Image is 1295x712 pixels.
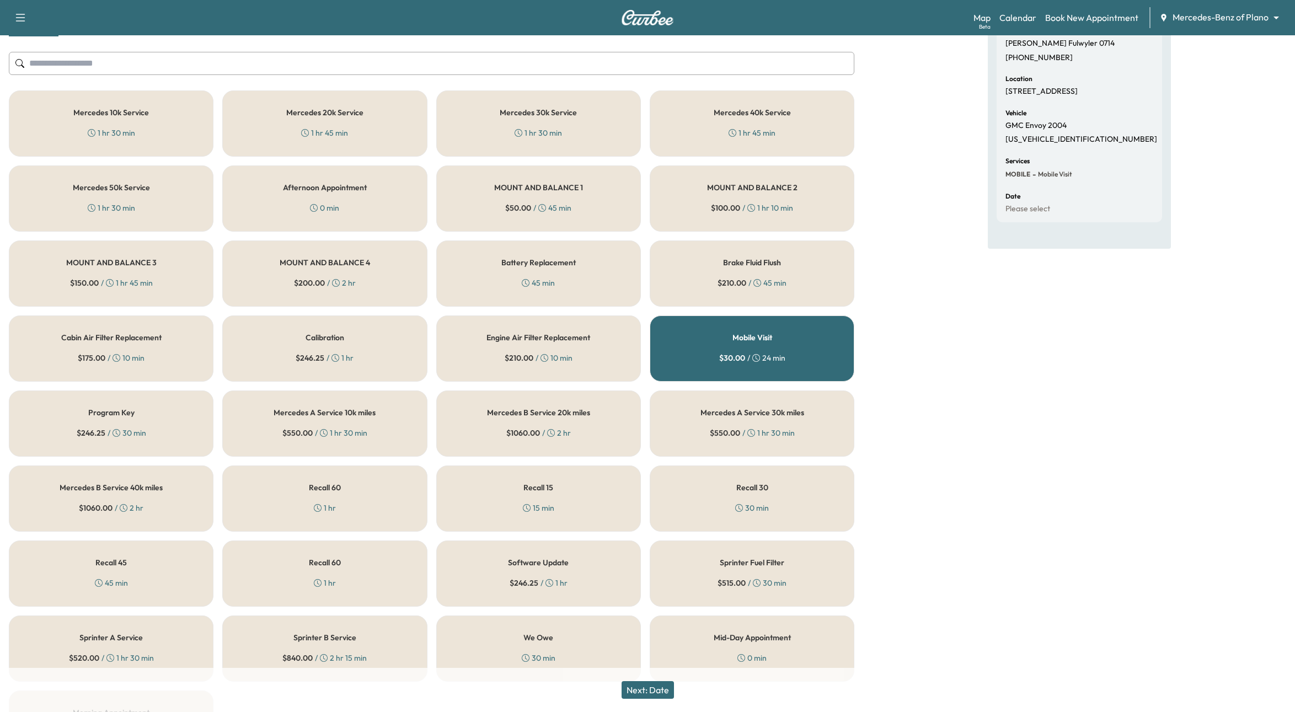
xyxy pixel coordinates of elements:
span: $ 200.00 [294,277,325,288]
span: Mercedes-Benz of Plano [1173,11,1269,24]
h5: MOUNT AND BALANCE 1 [494,184,583,191]
h6: Date [1005,193,1020,200]
div: / 10 min [505,352,572,363]
h5: Mercedes B Service 40k miles [60,484,163,491]
div: 1 hr [314,502,336,513]
h5: MOUNT AND BALANCE 3 [66,259,157,266]
span: $ 1060.00 [506,427,540,438]
h5: Mercedes 40k Service [714,109,791,116]
h5: Mercedes 10k Service [73,109,149,116]
h5: MOUNT AND BALANCE 2 [707,184,798,191]
span: MOBILE [1005,170,1030,179]
h5: Mercedes A Service 10k miles [274,409,376,416]
a: Book New Appointment [1045,11,1138,24]
div: / 1 hr 45 min [70,277,153,288]
div: 1 hr 30 min [88,127,135,138]
h5: Sprinter B Service [293,634,356,641]
h5: Program Key [88,409,135,416]
h5: Calibration [306,334,344,341]
h5: Recall 30 [736,484,768,491]
div: / 30 min [77,427,146,438]
h5: Cabin Air Filter Replacement [61,334,162,341]
h5: Mercedes 20k Service [286,109,363,116]
h5: Afternoon Appointment [283,184,367,191]
span: $ 175.00 [78,352,105,363]
div: / 45 min [505,202,571,213]
div: 45 min [95,577,128,588]
button: Next: Date [622,681,674,699]
span: $ 246.25 [296,352,324,363]
div: / 1 hr [296,352,354,363]
h5: Sprinter Fuel Filter [720,559,784,566]
a: MapBeta [973,11,991,24]
div: / 10 min [78,352,145,363]
div: / 24 min [719,352,785,363]
div: / 1 hr 10 min [711,202,793,213]
span: $ 210.00 [505,352,533,363]
div: / 45 min [718,277,786,288]
h5: Engine Air Filter Replacement [486,334,590,341]
h6: Services [1005,158,1030,164]
h5: Mobile Visit [732,334,772,341]
div: 1 hr 45 min [301,127,348,138]
h6: Location [1005,76,1032,82]
h5: Mid-Day Appointment [714,634,791,641]
h5: Battery Replacement [501,259,576,266]
span: $ 30.00 [719,352,745,363]
h5: Mercedes 30k Service [500,109,577,116]
h5: Software Update [508,559,569,566]
h5: Mercedes B Service 20k miles [487,409,590,416]
p: [PHONE_NUMBER] [1005,53,1073,63]
div: / 1 hr 30 min [710,427,795,438]
div: 0 min [737,652,767,663]
span: Mobile Visit [1036,170,1072,179]
h5: Sprinter A Service [79,634,143,641]
div: / 2 hr [294,277,356,288]
span: $ 246.25 [77,427,105,438]
p: [STREET_ADDRESS] [1005,87,1078,97]
span: $ 515.00 [718,577,746,588]
h5: MOUNT AND BALANCE 4 [280,259,370,266]
div: / 30 min [718,577,786,588]
h6: Vehicle [1005,110,1026,116]
div: 1 hr 30 min [515,127,562,138]
p: GMC Envoy 2004 [1005,121,1067,131]
h5: Mercedes 50k Service [73,184,150,191]
span: $ 1060.00 [79,502,113,513]
span: $ 210.00 [718,277,746,288]
span: $ 50.00 [505,202,531,213]
div: / 1 hr 30 min [69,652,154,663]
p: [US_VEHICLE_IDENTIFICATION_NUMBER] [1005,135,1157,144]
h5: Brake Fluid Flush [723,259,781,266]
div: 45 min [522,277,555,288]
span: $ 246.25 [510,577,538,588]
span: $ 550.00 [282,427,313,438]
span: $ 150.00 [70,277,99,288]
div: 1 hr 30 min [88,202,135,213]
span: $ 520.00 [69,652,99,663]
h5: Recall 15 [523,484,553,491]
div: / 2 hr [506,427,571,438]
div: 15 min [523,502,554,513]
div: 1 hr [314,577,336,588]
img: Curbee Logo [621,10,674,25]
p: Please select [1005,204,1050,214]
div: 30 min [735,502,769,513]
p: [PERSON_NAME] Fulwyler 0714 [1005,39,1115,49]
span: - [1030,169,1036,180]
a: Calendar [999,11,1036,24]
span: $ 840.00 [282,652,313,663]
div: 0 min [310,202,339,213]
h5: Recall 45 [95,559,127,566]
div: / 1 hr [510,577,568,588]
span: $ 550.00 [710,427,740,438]
h5: Recall 60 [309,559,341,566]
div: / 2 hr [79,502,143,513]
div: 30 min [522,652,555,663]
div: / 2 hr 15 min [282,652,367,663]
div: Beta [979,23,991,31]
div: 1 hr 45 min [729,127,775,138]
h5: We Owe [523,634,553,641]
div: / 1 hr 30 min [282,427,367,438]
span: $ 100.00 [711,202,740,213]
